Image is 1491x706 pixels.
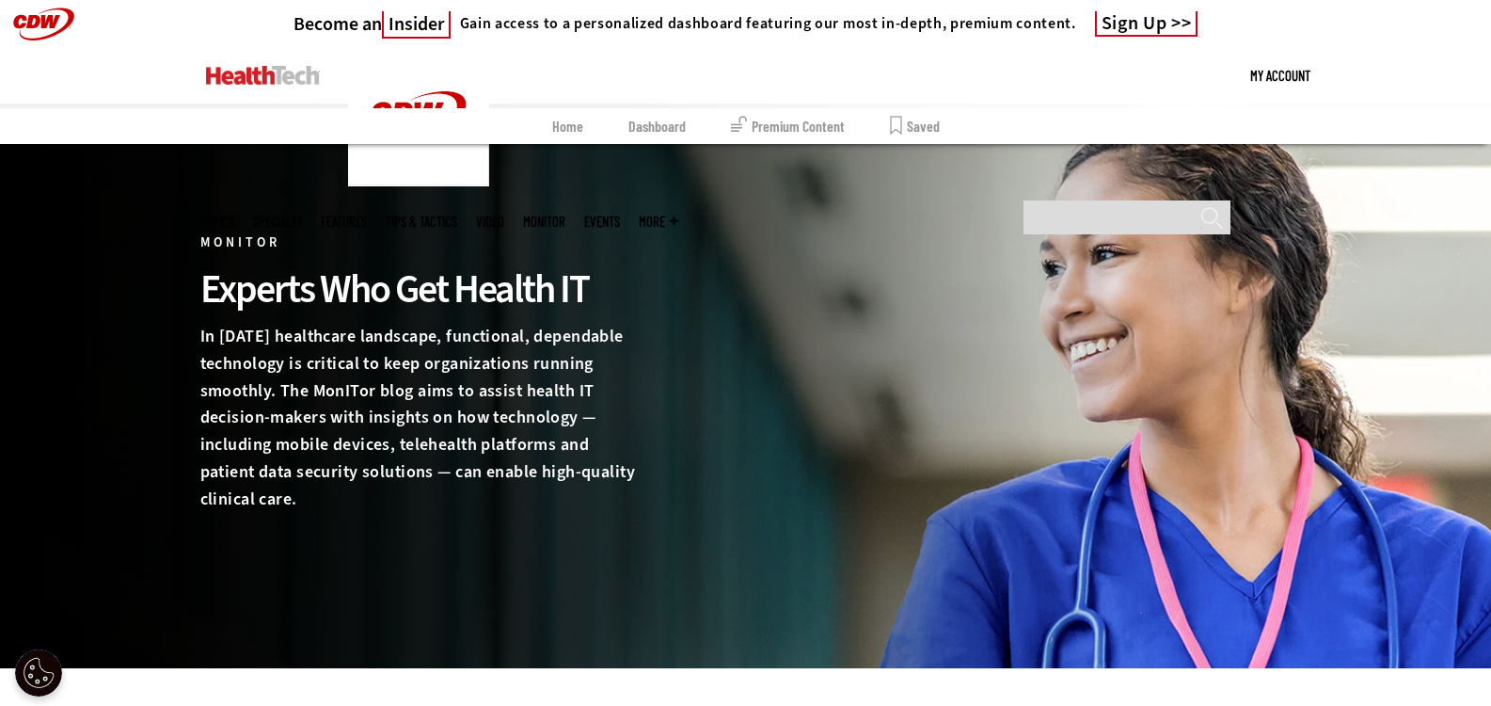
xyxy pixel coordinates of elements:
[451,14,1076,33] a: Gain access to a personalized dashboard featuring our most in-depth, premium content.
[731,108,845,144] a: Premium Content
[15,650,62,697] button: Open Preferences
[348,47,489,186] img: Home
[476,215,504,229] a: Video
[1250,47,1310,104] div: User menu
[206,66,320,85] img: Home
[639,215,678,229] span: More
[382,11,451,39] span: Insider
[523,215,565,229] a: MonITor
[348,171,489,191] a: CDW
[386,215,457,229] a: Tips & Tactics
[1095,11,1198,37] a: Sign Up
[890,108,940,144] a: Saved
[460,14,1076,33] h4: Gain access to a personalized dashboard featuring our most in-depth, premium content.
[628,108,686,144] a: Dashboard
[253,215,302,229] span: Specialty
[200,323,637,513] p: In [DATE] healthcare landscape, functional, dependable technology is critical to keep organizatio...
[293,12,451,36] h3: Become an
[293,12,451,36] a: Become anInsider
[321,215,367,229] a: Features
[200,215,234,229] span: Topics
[200,264,637,314] div: Experts Who Get Health IT
[552,108,583,144] a: Home
[15,650,62,697] div: Cookie Settings
[1250,47,1310,104] a: My Account
[584,215,620,229] a: Events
